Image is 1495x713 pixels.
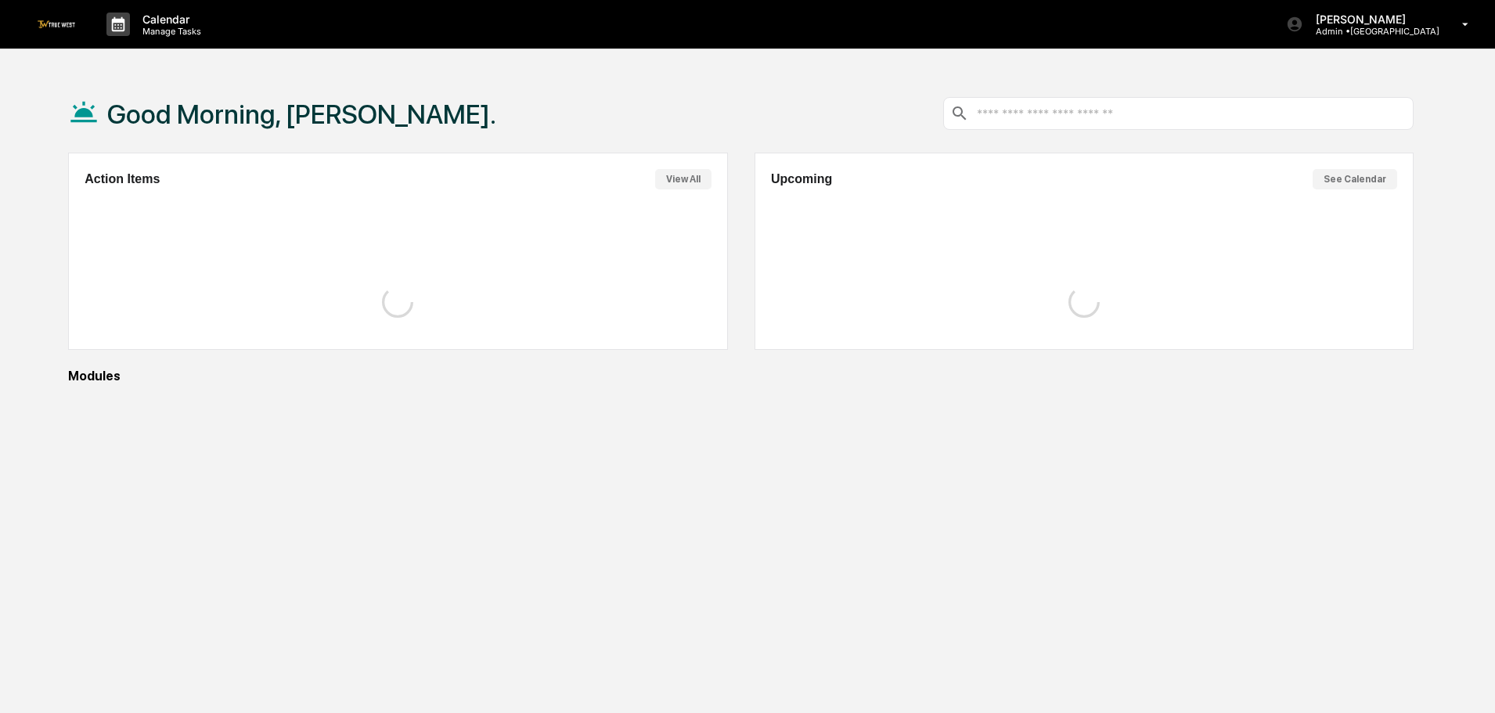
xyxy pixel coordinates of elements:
button: See Calendar [1313,169,1397,189]
img: logo [38,20,75,27]
p: Calendar [130,13,209,26]
h2: Action Items [85,172,160,186]
p: [PERSON_NAME] [1303,13,1439,26]
h1: Good Morning, [PERSON_NAME]. [107,99,496,130]
p: Manage Tasks [130,26,209,37]
h2: Upcoming [771,172,832,186]
button: View All [655,169,711,189]
p: Admin • [GEOGRAPHIC_DATA] [1303,26,1439,37]
div: Modules [68,369,1414,384]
